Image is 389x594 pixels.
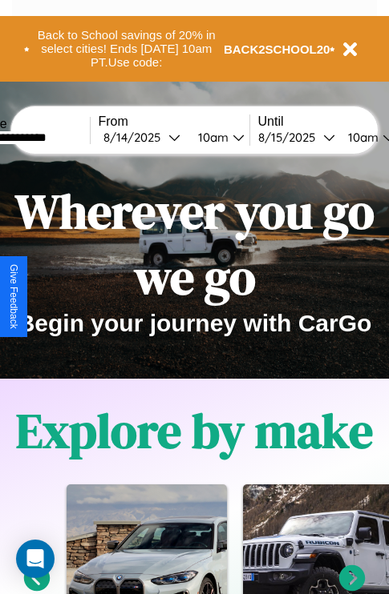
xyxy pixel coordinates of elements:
[99,129,185,146] button: 8/14/2025
[30,24,224,74] button: Back to School savings of 20% in select cities! Ends [DATE] 10am PT.Use code:
[8,264,19,329] div: Give Feedback
[190,130,233,145] div: 10am
[99,114,249,129] label: From
[258,130,323,145] div: 8 / 15 / 2025
[103,130,168,145] div: 8 / 14 / 2025
[185,129,249,146] button: 10am
[16,540,55,578] div: Open Intercom Messenger
[340,130,383,145] div: 10am
[16,398,373,464] h1: Explore by make
[224,42,330,56] b: BACK2SCHOOL20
